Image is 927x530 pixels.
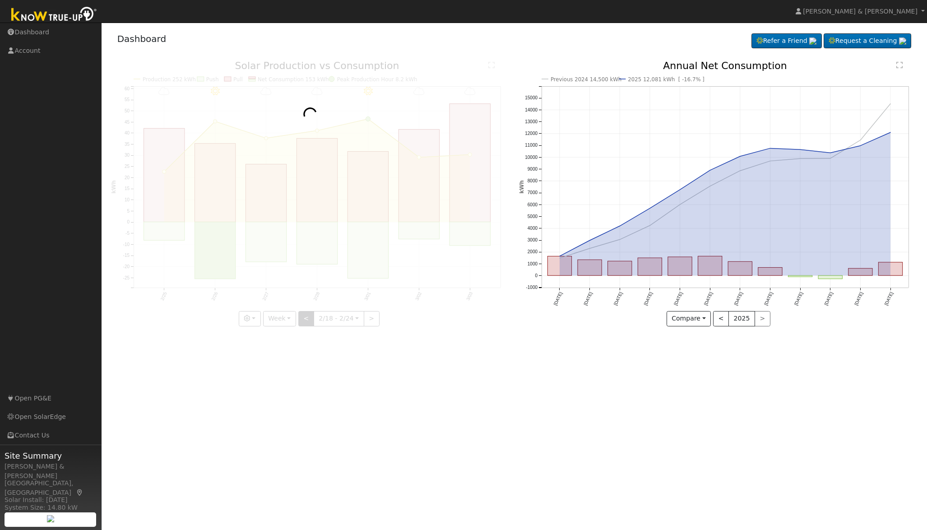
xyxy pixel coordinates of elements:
[713,311,729,326] button: <
[751,33,822,49] a: Refer a Friend
[525,96,538,101] text: 15000
[551,76,621,83] text: Previous 2024 14,500 kWh
[583,291,593,306] text: [DATE]
[525,155,538,160] text: 10000
[667,311,711,326] button: Compare
[859,144,862,148] circle: onclick=""
[608,261,632,276] rect: onclick=""
[708,168,712,172] circle: onclick=""
[803,8,918,15] span: [PERSON_NAME] & [PERSON_NAME]
[558,255,561,258] circle: onclick=""
[528,178,538,183] text: 8000
[648,207,652,210] circle: onclick=""
[824,291,834,306] text: [DATE]
[738,169,742,172] circle: onclick=""
[613,291,623,306] text: [DATE]
[525,131,538,136] text: 12000
[798,157,802,161] circle: onclick=""
[738,154,742,158] circle: onclick=""
[648,224,652,228] circle: onclick=""
[618,224,621,228] circle: onclick=""
[117,33,167,44] a: Dashboard
[553,291,563,306] text: [DATE]
[528,261,538,266] text: 1000
[528,226,538,231] text: 4000
[703,291,714,306] text: [DATE]
[884,291,894,306] text: [DATE]
[528,214,538,219] text: 5000
[618,238,621,242] circle: onclick=""
[528,191,538,195] text: 7000
[829,151,832,155] circle: onclick=""
[708,185,712,188] circle: onclick=""
[899,37,906,45] img: retrieve
[528,167,538,172] text: 9000
[673,291,683,306] text: [DATE]
[525,107,538,112] text: 14000
[643,291,654,306] text: [DATE]
[628,76,705,83] text: 2025 12,081 kWh [ -16.7% ]
[5,462,97,481] div: [PERSON_NAME] & [PERSON_NAME]
[848,269,872,276] rect: onclick=""
[889,130,892,134] circle: onclick=""
[809,37,816,45] img: retrieve
[5,503,97,512] div: System Size: 14.80 kW
[663,60,787,71] text: Annual Net Consumption
[558,256,561,260] circle: onclick=""
[526,285,538,290] text: -1000
[769,147,772,150] circle: onclick=""
[818,276,842,279] rect: onclick=""
[525,143,538,148] text: 11000
[879,262,903,275] rect: onclick=""
[547,256,571,276] rect: onclick=""
[829,157,832,160] circle: onclick=""
[528,250,538,255] text: 2000
[758,268,782,276] rect: onclick=""
[859,139,862,142] circle: onclick=""
[519,180,525,194] text: kWh
[525,119,538,124] text: 13000
[728,311,755,326] button: 2025
[588,247,592,251] circle: onclick=""
[733,291,744,306] text: [DATE]
[678,203,682,206] circle: onclick=""
[7,5,102,25] img: Know True-Up
[5,450,97,462] span: Site Summary
[824,33,911,49] a: Request a Cleaning
[769,159,772,163] circle: onclick=""
[889,102,892,106] circle: onclick=""
[678,188,682,191] circle: onclick=""
[638,258,662,275] rect: onclick=""
[5,495,97,505] div: Solar Install: [DATE]
[668,257,692,275] rect: onclick=""
[535,273,538,278] text: 0
[528,238,538,243] text: 3000
[47,515,54,522] img: retrieve
[698,256,722,276] rect: onclick=""
[793,291,804,306] text: [DATE]
[578,260,602,276] rect: onclick=""
[763,291,774,306] text: [DATE]
[588,239,592,242] circle: onclick=""
[5,479,97,497] div: [GEOGRAPHIC_DATA], [GEOGRAPHIC_DATA]
[528,202,538,207] text: 6000
[728,262,752,276] rect: onclick=""
[853,291,864,306] text: [DATE]
[798,148,802,151] circle: onclick=""
[788,276,812,277] rect: onclick=""
[76,489,84,496] a: Map
[896,61,903,69] text: 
